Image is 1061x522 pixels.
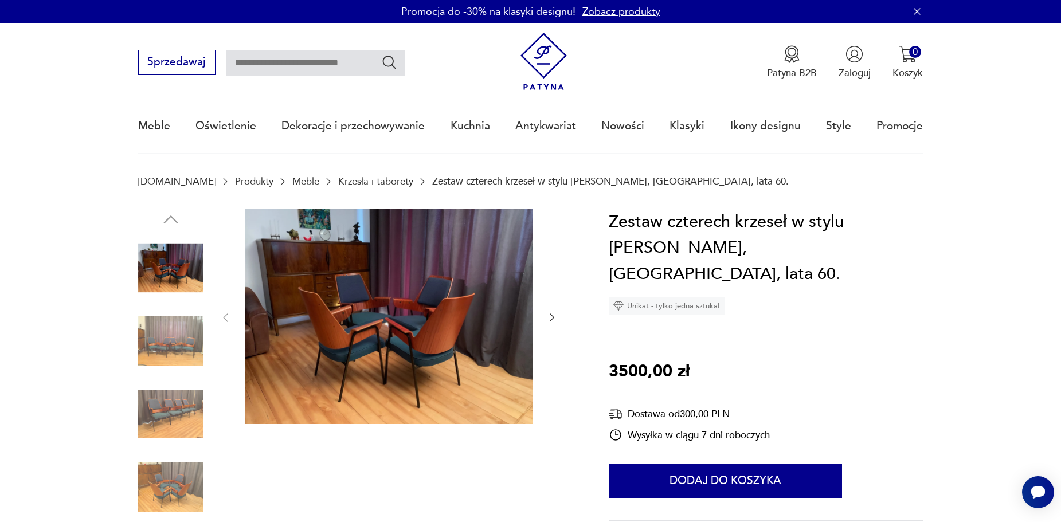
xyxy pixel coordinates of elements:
[451,100,490,152] a: Kuchnia
[515,100,576,152] a: Antykwariat
[235,176,273,187] a: Produkty
[601,100,644,152] a: Nowości
[195,100,256,152] a: Oświetlenie
[609,407,770,421] div: Dostawa od 300,00 PLN
[826,100,851,152] a: Style
[767,45,817,80] a: Ikona medaluPatyna B2B
[582,5,660,19] a: Zobacz produkty
[138,58,216,68] a: Sprzedawaj
[767,66,817,80] p: Patyna B2B
[1022,476,1054,508] iframe: Smartsupp widget button
[613,301,624,311] img: Ikona diamentu
[609,297,725,315] div: Unikat - tylko jedna sztuka!
[839,66,871,80] p: Zaloguj
[892,66,923,80] p: Koszyk
[338,176,413,187] a: Krzesła i taborety
[899,45,917,63] img: Ikona koszyka
[515,33,573,91] img: Patyna - sklep z meblami i dekoracjami vintage
[138,100,170,152] a: Meble
[609,407,622,421] img: Ikona dostawy
[609,209,923,288] h1: Zestaw czterech krzeseł w stylu [PERSON_NAME], [GEOGRAPHIC_DATA], lata 60.
[401,5,575,19] p: Promocja do -30% na klasyki designu!
[292,176,319,187] a: Meble
[138,382,203,447] img: Zdjęcie produktu Zestaw czterech krzeseł w stylu Hanno Von Gustedta, Austria, lata 60.
[381,54,398,70] button: Szukaj
[609,359,690,385] p: 3500,00 zł
[845,45,863,63] img: Ikonka użytkownika
[909,46,921,58] div: 0
[670,100,704,152] a: Klasyki
[609,428,770,442] div: Wysyłka w ciągu 7 dni roboczych
[281,100,425,152] a: Dekoracje i przechowywanie
[730,100,801,152] a: Ikony designu
[138,454,203,520] img: Zdjęcie produktu Zestaw czterech krzeseł w stylu Hanno Von Gustedta, Austria, lata 60.
[245,209,533,425] img: Zdjęcie produktu Zestaw czterech krzeseł w stylu Hanno Von Gustedta, Austria, lata 60.
[839,45,871,80] button: Zaloguj
[138,236,203,301] img: Zdjęcie produktu Zestaw czterech krzeseł w stylu Hanno Von Gustedta, Austria, lata 60.
[783,45,801,63] img: Ikona medalu
[138,176,216,187] a: [DOMAIN_NAME]
[876,100,923,152] a: Promocje
[138,308,203,374] img: Zdjęcie produktu Zestaw czterech krzeseł w stylu Hanno Von Gustedta, Austria, lata 60.
[767,45,817,80] button: Patyna B2B
[892,45,923,80] button: 0Koszyk
[432,176,789,187] p: Zestaw czterech krzeseł w stylu [PERSON_NAME], [GEOGRAPHIC_DATA], lata 60.
[138,50,216,75] button: Sprzedawaj
[609,464,842,498] button: Dodaj do koszyka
